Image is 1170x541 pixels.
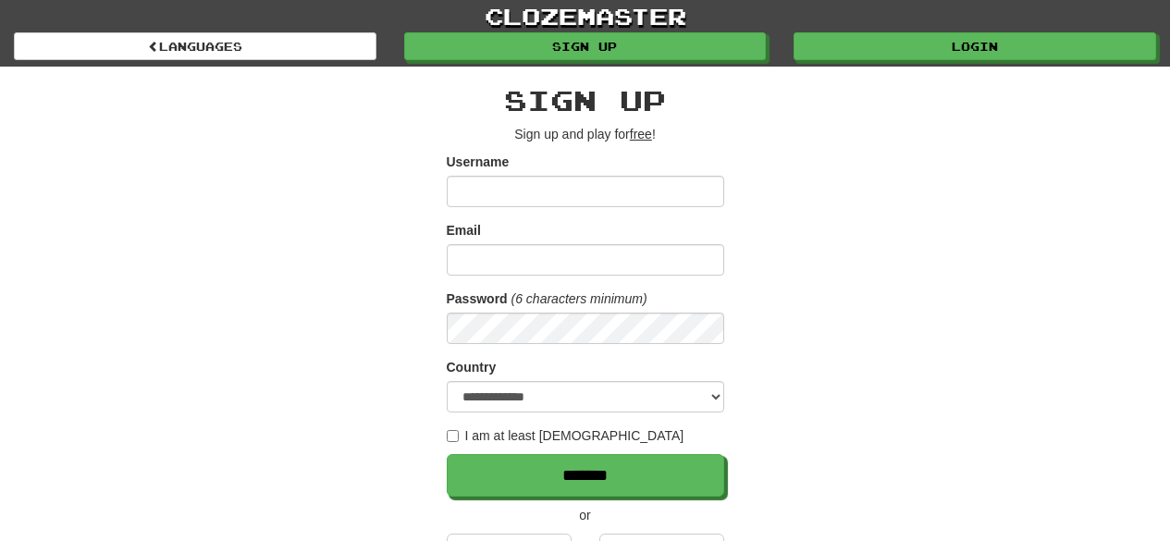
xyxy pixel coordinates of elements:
[447,153,510,171] label: Username
[447,506,724,524] p: or
[511,291,647,306] em: (6 characters minimum)
[447,85,724,116] h2: Sign up
[14,32,376,60] a: Languages
[447,289,508,308] label: Password
[447,358,497,376] label: Country
[447,125,724,143] p: Sign up and play for !
[447,221,481,240] label: Email
[794,32,1156,60] a: Login
[447,426,684,445] label: I am at least [DEMOGRAPHIC_DATA]
[630,127,652,141] u: free
[404,32,767,60] a: Sign up
[447,430,459,442] input: I am at least [DEMOGRAPHIC_DATA]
